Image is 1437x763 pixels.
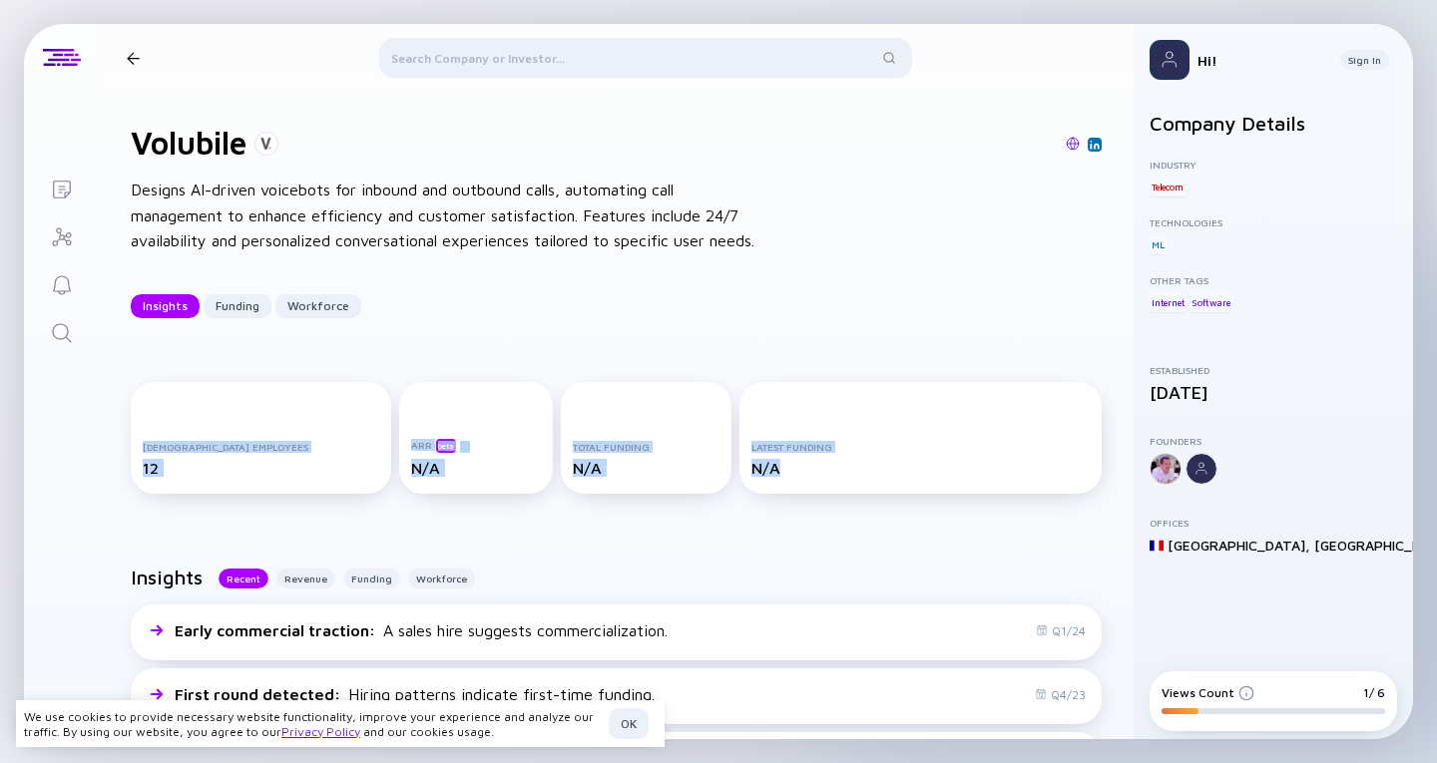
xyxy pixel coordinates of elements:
[1168,537,1310,554] div: [GEOGRAPHIC_DATA] ,
[204,294,271,318] button: Funding
[1150,435,1397,447] div: Founders
[131,124,246,162] h1: Volubile
[281,724,360,739] a: Privacy Policy
[1150,112,1397,135] h2: Company Details
[1150,292,1187,312] div: Internet
[1150,274,1397,286] div: Other Tags
[408,569,475,588] button: Workforce
[609,708,649,739] button: OK
[175,621,379,639] span: Early commercial traction :
[275,294,361,318] button: Workforce
[436,439,456,453] div: beta
[573,459,720,477] div: N/A
[1150,216,1397,228] div: Technologies
[1150,40,1190,80] img: Profile Picture
[411,459,541,477] div: N/A
[24,259,99,307] a: Reminders
[175,685,344,703] span: First round detected :
[24,709,601,739] div: We use cookies to provide necessary website functionality, improve your experience and analyze ou...
[1150,539,1164,553] img: France Flag
[143,441,379,453] div: [DEMOGRAPHIC_DATA] Employees
[1150,517,1397,529] div: Offices
[275,290,361,321] div: Workforce
[131,290,200,321] div: Insights
[1363,685,1385,700] div: 1/ 6
[204,290,271,321] div: Funding
[1150,159,1397,171] div: Industry
[1190,292,1231,312] div: Software
[1036,623,1086,638] div: Q1/24
[131,178,769,254] div: Designs AI-driven voicebots for inbound and outbound calls, automating call management to enhance...
[573,441,720,453] div: Total Funding
[276,569,335,588] button: Revenue
[1035,687,1086,702] div: Q4/23
[751,459,1090,477] div: N/A
[1150,364,1397,376] div: Established
[131,566,203,588] h2: Insights
[751,441,1090,453] div: Latest Funding
[1150,382,1397,403] div: [DATE]
[1150,234,1167,254] div: ML
[1066,137,1080,151] img: Volubile Website
[143,459,379,477] div: 12
[175,621,668,639] div: A sales hire suggests commercialization.
[175,685,655,703] div: Hiring patterns indicate first-time funding.
[343,569,400,588] button: Funding
[1197,52,1324,69] div: Hi!
[1090,140,1100,150] img: Volubile Linkedin Page
[1340,50,1389,70] button: Sign In
[411,438,541,453] div: ARR
[219,569,268,588] button: Recent
[1162,685,1254,700] div: Views Count
[24,307,99,355] a: Search
[1150,177,1186,196] div: Telecom
[24,164,99,211] a: Lists
[131,294,200,318] button: Insights
[24,211,99,259] a: Investor Map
